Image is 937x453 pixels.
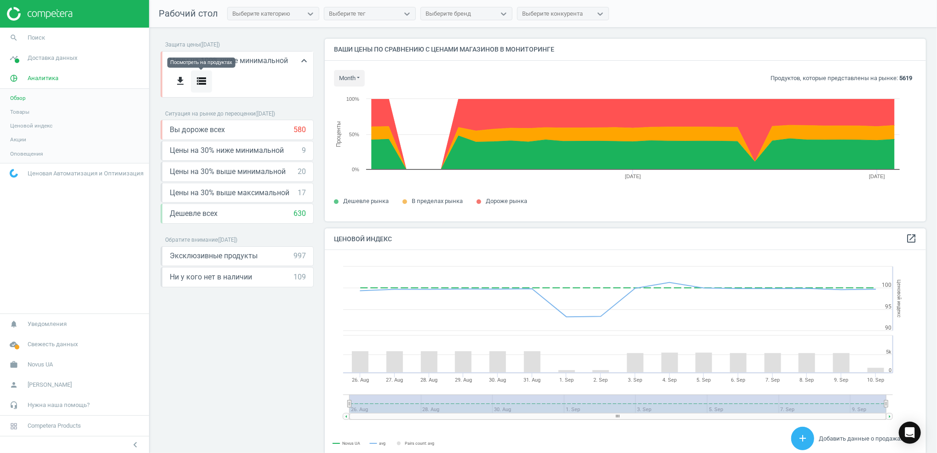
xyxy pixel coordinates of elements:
[386,377,403,383] tspan: 27. Aug
[200,41,220,48] span: ( [DATE] )
[28,34,45,42] span: Поиск
[352,377,369,383] tspan: 26. Aug
[293,272,306,282] div: 109
[420,377,437,383] tspan: 28. Aug
[5,29,23,46] i: search
[662,377,677,383] tspan: 4. Sep
[412,197,463,204] span: В пределах рынка
[594,377,608,383] tspan: 2. Sep
[165,237,218,243] span: Обратите внимание
[298,188,306,198] div: 17
[5,376,23,394] i: person
[28,74,58,82] span: Аналитика
[170,188,289,198] span: Цены на 30% выше максимальной
[10,122,52,129] span: Ценовой индекс
[165,110,255,117] span: Ситуация на рынке до переоценки
[800,377,814,383] tspan: 8. Sep
[159,8,218,19] span: Рабочий стол
[10,150,43,157] span: Оповещения
[170,167,286,177] span: Цены на 30% выше минимальной
[896,279,902,318] tspan: Ценовой индекс
[293,251,306,261] div: 997
[5,315,23,333] i: notifications
[232,10,290,18] div: Выберите категорию
[455,377,472,383] tspan: 29. Aug
[885,325,891,331] text: 90
[329,10,365,18] div: Выберите тег
[882,282,891,288] text: 100
[336,121,342,147] tspan: Проценты
[343,197,389,204] span: Дешевле рынка
[906,233,917,244] i: open_in_new
[5,356,23,373] i: work
[293,209,306,219] div: 630
[175,75,186,87] i: get_app
[28,422,81,430] span: Competera Products
[834,377,848,383] tspan: 9. Sep
[28,360,53,369] span: Novus UA
[5,70,23,87] i: pie_chart_outlined
[167,58,236,68] div: Посмотреть на продуктах
[489,377,506,383] tspan: 30. Aug
[196,75,207,87] i: storage
[28,320,67,328] span: Уведомления
[124,439,147,451] button: chevron_left
[899,422,921,444] div: Open Intercom Messenger
[889,367,891,373] text: 0
[170,209,218,219] span: Дешевле всех
[425,10,471,18] div: Выберите бренд
[352,167,359,172] text: 0%
[559,377,574,383] tspan: 1. Sep
[791,427,814,450] button: add
[486,197,527,204] span: Дороже рынка
[28,381,72,389] span: [PERSON_NAME]
[165,41,200,48] span: Защита цены
[885,303,891,310] text: 95
[10,169,18,178] img: wGWNvw8QSZomAAAAABJRU5ErkJggg==
[325,39,926,60] h4: Ваши цены по сравнению с ценами магазинов в мониторинге
[10,94,26,102] span: Обзор
[867,377,884,383] tspan: 10. Sep
[346,96,359,102] text: 100%
[28,169,144,178] span: Ценовая Автоматизация и Оптимизация
[28,401,90,409] span: Нужна наша помощь?
[819,435,903,442] span: Добавить данные о продажах
[298,167,306,177] div: 20
[130,439,141,450] i: chevron_left
[797,433,808,444] i: add
[10,108,29,116] span: Товары
[731,377,745,383] tspan: 6. Sep
[170,145,284,156] span: Цены на 30% ниже минимальной
[302,145,306,156] div: 9
[7,7,72,21] img: ajHJNr6hYgQAAAAASUVORK5CYII=
[886,349,891,355] text: 5k
[28,340,78,348] span: Свежесть данных
[906,233,917,245] a: open_in_new
[334,70,365,87] button: month
[5,336,23,353] i: cloud_done
[170,272,252,282] span: Ни у кого нет в наличии
[628,377,642,383] tspan: 3. Sep
[349,132,359,137] text: 50%
[170,125,225,135] span: Вы дороже всех
[765,377,780,383] tspan: 7. Sep
[379,441,386,446] tspan: avg
[255,110,275,117] span: ( [DATE] )
[5,396,23,414] i: headset_mic
[10,136,26,143] span: Акции
[293,125,306,135] div: 580
[522,10,583,18] div: Выберите конкурента
[697,377,711,383] tspan: 5. Sep
[5,49,23,67] i: timeline
[218,237,237,243] span: ( [DATE] )
[770,74,912,82] p: Продуктов, которые представлены на рынке:
[869,174,885,179] tspan: [DATE]
[299,55,310,66] i: keyboard_arrow_up
[405,441,434,446] tspan: Pairs count: avg
[523,377,540,383] tspan: 31. Aug
[170,251,258,261] span: Эксклюзивные продукты
[28,54,77,62] span: Доставка данных
[325,228,926,250] h4: Ценовой индекс
[899,75,912,81] b: 5619
[342,441,360,446] tspan: Novus UA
